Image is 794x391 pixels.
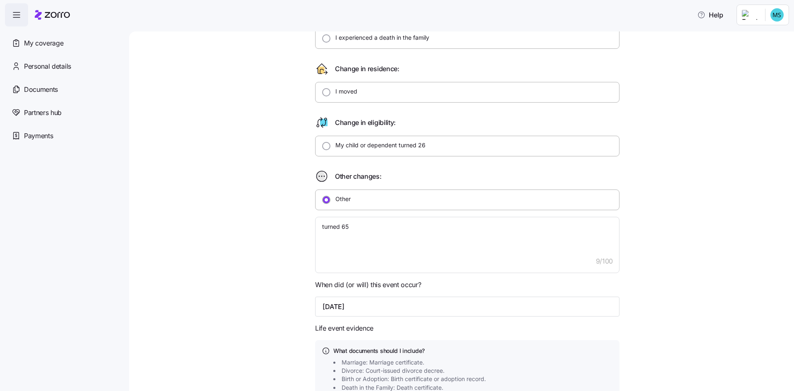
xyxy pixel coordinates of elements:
[24,131,53,141] span: Payments
[342,367,445,375] span: Divorce: Court-issued divorce decree.
[5,31,122,55] a: My coverage
[5,78,122,101] a: Documents
[315,323,373,333] span: Life event evidence
[335,64,399,74] span: Change in residence:
[315,280,421,290] span: When did (or will) this event occur?
[330,34,429,42] label: I experienced a death in the family
[342,358,424,367] span: Marriage: Marriage certificate.
[5,55,122,78] a: Personal details
[24,108,62,118] span: Partners hub
[5,124,122,147] a: Payments
[330,87,357,96] label: I moved
[315,297,619,317] input: MM/DD/YYYY
[24,84,58,95] span: Documents
[770,8,784,22] img: 67773f2f9e2e523b7f483e8d21f08472
[691,7,730,23] button: Help
[342,375,486,383] span: Birth or Adoption: Birth certificate or adoption record.
[335,118,396,128] span: Change in eligibility:
[24,61,71,72] span: Personal details
[596,256,613,266] span: 9 / 100
[5,101,122,124] a: Partners hub
[697,10,723,20] span: Help
[742,10,758,20] img: Employer logo
[333,347,613,355] h4: What documents should I include?
[24,38,63,48] span: My coverage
